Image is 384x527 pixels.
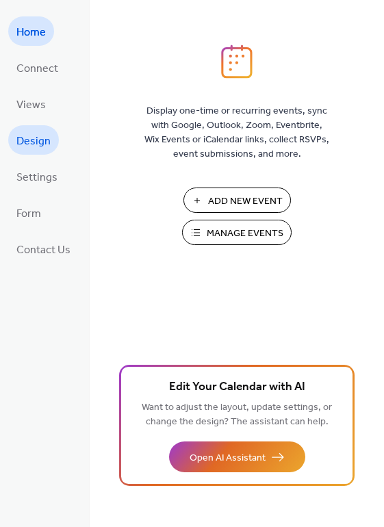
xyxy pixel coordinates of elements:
button: Add New Event [183,188,291,213]
a: Settings [8,162,66,191]
span: Want to adjust the layout, update settings, or change the design? The assistant can help. [142,398,332,431]
span: Connect [16,58,58,79]
span: Settings [16,167,57,188]
a: Design [8,125,59,155]
a: Home [8,16,54,46]
a: Connect [8,53,66,82]
span: Form [16,203,41,224]
a: Contact Us [8,234,79,263]
span: Open AI Assistant [190,451,266,465]
a: Views [8,89,54,118]
a: Form [8,198,49,227]
span: Add New Event [208,194,283,209]
span: Manage Events [207,227,283,241]
span: Design [16,131,51,152]
span: Home [16,22,46,43]
img: logo_icon.svg [221,44,253,79]
span: Display one-time or recurring events, sync with Google, Outlook, Zoom, Eventbrite, Wix Events or ... [144,104,329,162]
span: Views [16,94,46,116]
span: Edit Your Calendar with AI [169,378,305,397]
span: Contact Us [16,240,71,261]
button: Manage Events [182,220,292,245]
button: Open AI Assistant [169,441,305,472]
